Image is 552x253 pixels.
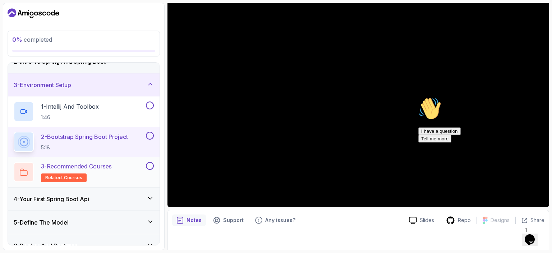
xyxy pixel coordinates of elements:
p: Any issues? [265,217,295,224]
button: 3-Recommended Coursesrelated-courses [14,162,154,182]
p: Notes [187,217,202,224]
iframe: chat widget [522,224,545,246]
h3: 4 - Your First Spring Boot Api [14,195,89,203]
p: 2 - Bootstrap Spring Boot Project [41,132,128,141]
p: 1:46 [41,114,99,121]
p: 1 - Intellij And Toolbox [41,102,99,111]
p: 3 - Recommended Courses [41,162,112,171]
p: Support [223,217,244,224]
button: Feedback button [251,214,300,226]
h3: 5 - Define The Model [14,218,69,227]
button: 5-Define The Model [8,211,160,234]
span: Hi! How can we help? [3,22,71,27]
button: Tell me more [3,41,36,48]
span: related-courses [45,175,82,181]
a: Slides [403,217,440,224]
iframe: chat widget [415,94,545,221]
a: Dashboard [8,8,59,19]
h3: 3 - Environment Setup [14,81,71,89]
h3: 6 - Docker And Postgres [14,241,78,250]
button: notes button [172,214,206,226]
button: 3-Environment Setup [8,73,160,96]
button: 1-Intellij And Toolbox1:46 [14,101,154,122]
span: completed [12,36,52,43]
img: :wave: [3,3,26,26]
button: 2-Bootstrap Spring Boot Project5:18 [14,132,154,152]
span: 0 % [12,36,22,43]
p: 5:18 [41,144,128,151]
div: 👋Hi! How can we help?I have a questionTell me more [3,3,132,48]
button: I have a question [3,33,45,41]
button: Support button [209,214,248,226]
button: 4-Your First Spring Boot Api [8,188,160,211]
